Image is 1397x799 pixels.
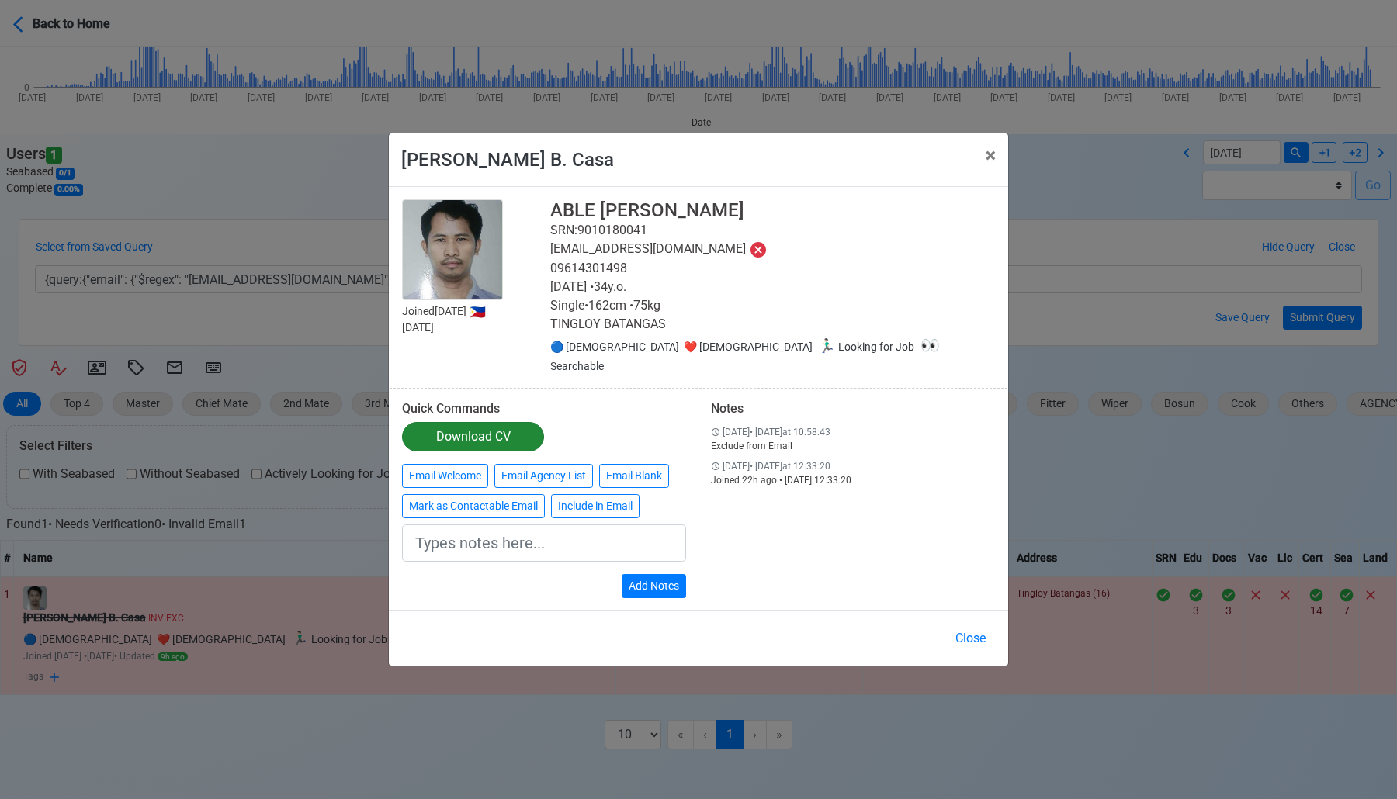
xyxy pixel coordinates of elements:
p: Joined [DATE] [402,303,550,320]
div: [DATE] • [DATE] at 12:33:20 [711,459,995,473]
button: Mark as Contactable Email [402,494,545,518]
span: 👀 [920,336,940,355]
a: Download CV [402,422,544,451]
p: [EMAIL_ADDRESS][DOMAIN_NAME] [550,240,995,259]
div: [DATE] • [DATE] at 10:58:43 [711,425,995,439]
h4: ABLE [PERSON_NAME] [550,199,995,222]
p: [DATE] [402,320,550,336]
span: 🏃🏻‍♂️ [818,337,835,354]
span: Looking for Job [815,341,914,353]
p: SRN: 9010180041 [550,221,995,240]
p: 09614301498 [550,259,995,278]
span: [PERSON_NAME] B. Casa [401,149,614,171]
span: 🇵🇭 [470,306,486,319]
input: Types notes here... [402,524,686,562]
h6: Notes [711,401,995,416]
h6: Quick Commands [402,401,686,416]
div: Download CV [436,427,511,446]
button: Add Notes [622,574,686,598]
span: × [986,144,996,166]
div: Joined 22h ago • [DATE] 12:33:20 [711,473,995,487]
button: Email Welcome [402,464,488,488]
p: TINGLOY BATANGAS [550,315,995,334]
span: gender [550,341,943,372]
button: Include in Email [551,494,640,518]
div: Exclude from Email [711,439,995,453]
button: Close [945,624,996,653]
p: Single • 162 cm • 75 kg [550,296,995,315]
p: [DATE] • 34 y.o. [550,278,995,296]
button: Email Agency List [494,464,593,488]
button: Email Blank [599,464,669,488]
